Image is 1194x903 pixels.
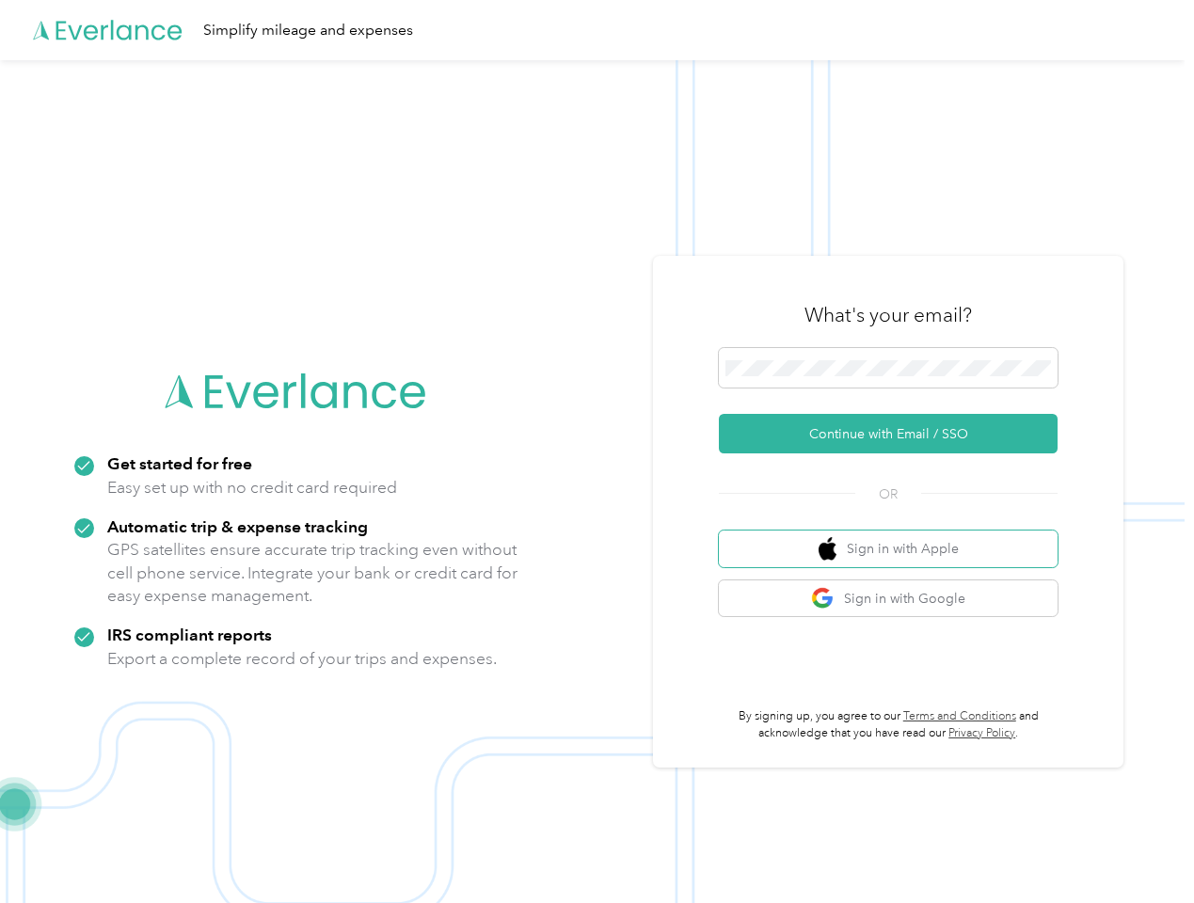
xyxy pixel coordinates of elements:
[804,302,972,328] h3: What's your email?
[855,484,921,504] span: OR
[107,625,272,644] strong: IRS compliant reports
[107,538,518,608] p: GPS satellites ensure accurate trip tracking even without cell phone service. Integrate your bank...
[719,708,1058,741] p: By signing up, you agree to our and acknowledge that you have read our .
[107,453,252,473] strong: Get started for free
[719,414,1058,453] button: Continue with Email / SSO
[819,537,837,561] img: apple logo
[719,531,1058,567] button: apple logoSign in with Apple
[948,726,1015,740] a: Privacy Policy
[903,709,1016,723] a: Terms and Conditions
[107,516,368,536] strong: Automatic trip & expense tracking
[811,587,835,610] img: google logo
[719,580,1058,617] button: google logoSign in with Google
[107,476,397,499] p: Easy set up with no credit card required
[203,19,413,42] div: Simplify mileage and expenses
[107,647,497,671] p: Export a complete record of your trips and expenses.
